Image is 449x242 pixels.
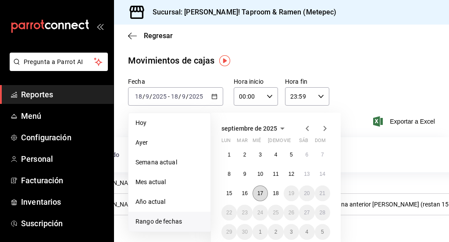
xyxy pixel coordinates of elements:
[21,217,107,229] span: Suscripción
[237,166,252,182] button: 9 de septiembre de 2025
[21,153,107,165] span: Personal
[321,152,324,158] abbr: 7 de septiembre de 2025
[186,93,189,100] span: /
[315,147,330,163] button: 7 de septiembre de 2025
[259,152,262,158] abbr: 3 de septiembre de 2025
[128,32,173,40] button: Regresar
[145,93,150,100] input: --
[268,147,283,163] button: 4 de septiembre de 2025
[315,185,330,201] button: 21 de septiembre de 2025
[21,196,107,208] span: Inventarios
[268,185,283,201] button: 18 de septiembre de 2025
[273,171,278,177] abbr: 11 de septiembre de 2025
[253,147,268,163] button: 3 de septiembre de 2025
[284,147,299,163] button: 5 de septiembre de 2025
[237,185,252,201] button: 16 de septiembre de 2025
[257,190,263,196] abbr: 17 de septiembre de 2025
[10,53,108,71] button: Pregunta a Parrot AI
[304,190,310,196] abbr: 20 de septiembre de 2025
[143,93,145,100] span: /
[305,229,308,235] abbr: 4 de octubre de 2025
[226,229,232,235] abbr: 29 de septiembre de 2025
[268,166,283,182] button: 11 de septiembre de 2025
[21,110,107,122] span: Menú
[6,64,108,73] a: Pregunta a Parrot AI
[284,205,299,221] button: 26 de septiembre de 2025
[284,138,291,147] abbr: viernes
[135,197,203,206] span: Año actual
[253,166,268,182] button: 10 de septiembre de 2025
[284,185,299,201] button: 19 de septiembre de 2025
[304,210,310,216] abbr: 27 de septiembre de 2025
[304,171,310,177] abbr: 13 de septiembre de 2025
[274,229,278,235] abbr: 2 de octubre de 2025
[189,93,203,100] input: ----
[24,57,94,67] span: Pregunta a Parrot AI
[253,224,268,240] button: 1 de octubre de 2025
[285,78,329,85] label: Hora fin
[150,93,152,100] span: /
[242,190,247,196] abbr: 16 de septiembre de 2025
[168,93,170,100] span: -
[315,224,330,240] button: 5 de octubre de 2025
[242,210,247,216] abbr: 23 de septiembre de 2025
[234,78,278,85] label: Hora inicio
[299,166,314,182] button: 13 de septiembre de 2025
[253,185,268,201] button: 17 de septiembre de 2025
[273,190,278,196] abbr: 18 de septiembre de 2025
[221,166,237,182] button: 8 de septiembre de 2025
[228,152,231,158] abbr: 1 de septiembre de 2025
[144,32,173,40] span: Regresar
[221,125,277,132] span: septiembre de 2025
[257,171,263,177] abbr: 10 de septiembre de 2025
[299,224,314,240] button: 4 de octubre de 2025
[146,7,337,18] h3: Sucursal: [PERSON_NAME]! Taproom & Ramen (Metepec)
[268,205,283,221] button: 25 de septiembre de 2025
[219,55,230,66] button: Tooltip marker
[221,205,237,221] button: 22 de septiembre de 2025
[135,158,203,167] span: Semana actual
[152,93,167,100] input: ----
[315,166,330,182] button: 14 de septiembre de 2025
[320,171,325,177] abbr: 14 de septiembre de 2025
[135,138,203,147] span: Ayer
[221,147,237,163] button: 1 de septiembre de 2025
[237,138,247,147] abbr: martes
[21,132,107,143] span: Configuración
[253,138,261,147] abbr: miércoles
[315,205,330,221] button: 28 de septiembre de 2025
[274,152,278,158] abbr: 4 de septiembre de 2025
[243,171,246,177] abbr: 9 de septiembre de 2025
[21,89,107,100] span: Reportes
[243,152,246,158] abbr: 2 de septiembre de 2025
[171,93,178,100] input: --
[221,138,231,147] abbr: lunes
[284,224,299,240] button: 3 de octubre de 2025
[290,229,293,235] abbr: 3 de octubre de 2025
[135,93,143,100] input: --
[242,229,247,235] abbr: 30 de septiembre de 2025
[237,205,252,221] button: 23 de septiembre de 2025
[299,147,314,163] button: 6 de septiembre de 2025
[237,147,252,163] button: 2 de septiembre de 2025
[257,210,263,216] abbr: 24 de septiembre de 2025
[135,118,203,128] span: Hoy
[289,190,294,196] abbr: 19 de septiembre de 2025
[290,152,293,158] abbr: 5 de septiembre de 2025
[182,93,186,100] input: --
[320,210,325,216] abbr: 28 de septiembre de 2025
[253,205,268,221] button: 24 de septiembre de 2025
[178,93,181,100] span: /
[128,54,215,67] div: Movimientos de cajas
[375,116,435,127] button: Exportar a Excel
[226,210,232,216] abbr: 22 de septiembre de 2025
[259,229,262,235] abbr: 1 de octubre de 2025
[221,185,237,201] button: 15 de septiembre de 2025
[228,171,231,177] abbr: 8 de septiembre de 2025
[268,224,283,240] button: 2 de octubre de 2025
[289,171,294,177] abbr: 12 de septiembre de 2025
[289,210,294,216] abbr: 26 de septiembre de 2025
[128,78,223,85] label: Fecha
[221,224,237,240] button: 29 de septiembre de 2025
